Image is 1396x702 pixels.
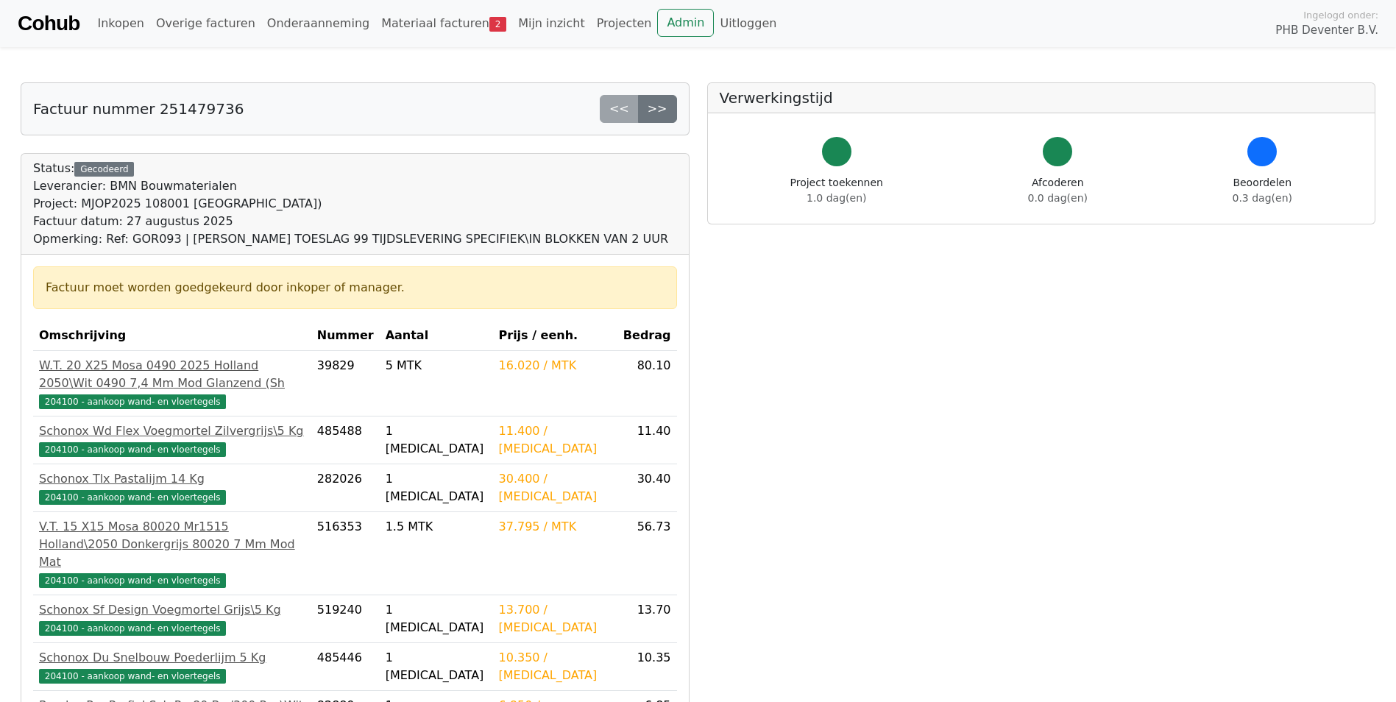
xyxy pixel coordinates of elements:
div: Schonox Tlx Pastalijm 14 Kg [39,470,305,488]
a: Schonox Du Snelbouw Poederlijm 5 Kg204100 - aankoop wand- en vloertegels [39,649,305,684]
div: 11.400 / [MEDICAL_DATA] [499,422,612,458]
div: 1 [MEDICAL_DATA] [386,470,487,506]
div: Leverancier: BMN Bouwmaterialen [33,177,668,195]
span: 0.0 dag(en) [1028,192,1088,204]
span: 204100 - aankoop wand- en vloertegels [39,394,226,409]
a: Mijn inzicht [512,9,591,38]
div: Status: [33,160,668,248]
td: 80.10 [617,351,677,416]
div: 1 [MEDICAL_DATA] [386,422,487,458]
div: Beoordelen [1233,175,1292,206]
h5: Verwerkingstijd [720,89,1364,107]
div: Factuur datum: 27 augustus 2025 [33,213,668,230]
td: 13.70 [617,595,677,643]
a: Materiaal facturen2 [375,9,512,38]
div: 1 [MEDICAL_DATA] [386,649,487,684]
td: 11.40 [617,416,677,464]
a: Inkopen [91,9,149,38]
span: 204100 - aankoop wand- en vloertegels [39,621,226,636]
a: Cohub [18,6,79,41]
td: 30.40 [617,464,677,512]
span: Ingelogd onder: [1303,8,1378,22]
div: 13.700 / [MEDICAL_DATA] [499,601,612,637]
th: Nummer [311,321,380,351]
td: 516353 [311,512,380,595]
div: Schonox Wd Flex Voegmortel Zilvergrijs\5 Kg [39,422,305,440]
th: Omschrijving [33,321,311,351]
td: 56.73 [617,512,677,595]
div: Schonox Sf Design Voegmortel Grijs\5 Kg [39,601,305,619]
div: 30.400 / [MEDICAL_DATA] [499,470,612,506]
div: Project toekennen [790,175,883,206]
div: 5 MTK [386,357,487,375]
div: Afcoderen [1028,175,1088,206]
div: Project: MJOP2025 108001 [GEOGRAPHIC_DATA]) [33,195,668,213]
td: 485488 [311,416,380,464]
td: 485446 [311,643,380,691]
a: Overige facturen [150,9,261,38]
h5: Factuur nummer 251479736 [33,100,244,118]
span: 204100 - aankoop wand- en vloertegels [39,490,226,505]
td: 39829 [311,351,380,416]
a: Onderaanneming [261,9,375,38]
td: 282026 [311,464,380,512]
div: 16.020 / MTK [499,357,612,375]
a: W.T. 20 X25 Mosa 0490 2025 Holland 2050\Wit 0490 7,4 Mm Mod Glanzend (Sh204100 - aankoop wand- en... [39,357,305,410]
th: Aantal [380,321,493,351]
div: Opmerking: Ref: GOR093 | [PERSON_NAME] TOESLAG 99 TIJDSLEVERING SPECIFIEK\IN BLOKKEN VAN 2 UUR [33,230,668,248]
span: PHB Deventer B.V. [1275,22,1378,39]
a: Uitloggen [714,9,782,38]
span: 204100 - aankoop wand- en vloertegels [39,573,226,588]
div: 37.795 / MTK [499,518,612,536]
div: 1.5 MTK [386,518,487,536]
a: Admin [657,9,714,37]
div: V.T. 15 X15 Mosa 80020 Mr1515 Holland\2050 Donkergrijs 80020 7 Mm Mod Mat [39,518,305,571]
th: Bedrag [617,321,677,351]
span: 204100 - aankoop wand- en vloertegels [39,442,226,457]
span: 204100 - aankoop wand- en vloertegels [39,669,226,684]
a: Schonox Tlx Pastalijm 14 Kg204100 - aankoop wand- en vloertegels [39,470,305,506]
a: Schonox Sf Design Voegmortel Grijs\5 Kg204100 - aankoop wand- en vloertegels [39,601,305,637]
a: >> [638,95,677,123]
a: Schonox Wd Flex Voegmortel Zilvergrijs\5 Kg204100 - aankoop wand- en vloertegels [39,422,305,458]
th: Prijs / eenh. [493,321,617,351]
div: 1 [MEDICAL_DATA] [386,601,487,637]
div: Gecodeerd [74,162,134,177]
td: 10.35 [617,643,677,691]
div: Schonox Du Snelbouw Poederlijm 5 Kg [39,649,305,667]
div: W.T. 20 X25 Mosa 0490 2025 Holland 2050\Wit 0490 7,4 Mm Mod Glanzend (Sh [39,357,305,392]
span: 1.0 dag(en) [807,192,866,204]
td: 519240 [311,595,380,643]
a: Projecten [591,9,658,38]
a: V.T. 15 X15 Mosa 80020 Mr1515 Holland\2050 Donkergrijs 80020 7 Mm Mod Mat204100 - aankoop wand- e... [39,518,305,589]
span: 0.3 dag(en) [1233,192,1292,204]
span: 2 [489,17,506,32]
div: Factuur moet worden goedgekeurd door inkoper of manager. [46,279,665,297]
div: 10.350 / [MEDICAL_DATA] [499,649,612,684]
